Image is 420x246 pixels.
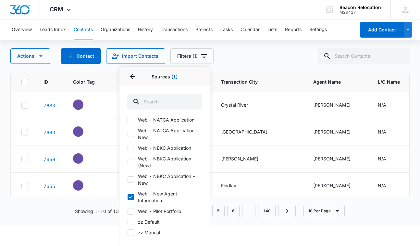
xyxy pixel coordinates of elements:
[75,208,125,215] p: Showing 1-10 of 1396
[101,19,130,40] button: Organizations
[220,19,233,40] button: Tasks
[50,6,63,13] span: CRM
[127,229,202,236] label: zz Manual
[378,155,398,163] div: L/O Name - N/A - Select to Edit Field
[221,128,279,136] div: Transaction City - Rochester - Select to Edit Field
[309,19,327,40] button: Settings
[378,128,386,135] div: N/A
[127,208,202,215] label: Web - Pilot Portfolio
[340,10,381,15] div: account id
[221,78,298,85] span: Transaction City
[313,101,362,109] div: Agent Name - David Bramblett - Select to Edit Field
[40,19,66,40] button: Leads Inbox
[360,22,404,38] button: Add Contact
[132,205,296,217] nav: Pagination
[221,155,258,162] div: [PERSON_NAME]
[73,153,95,164] div: - - Select to Edit Field
[127,145,202,151] label: Web - NBKC Application
[221,155,270,163] div: Transaction City - McDonough - Select to Edit Field
[73,78,95,85] span: Color Tag
[378,182,398,190] div: L/O Name - N/A - Select to Edit Field
[318,48,410,64] input: Search Contacts
[221,128,267,135] div: [GEOGRAPHIC_DATA]
[43,130,55,135] a: Navigate to contact details page for Crissandra Fitzak - Rochester, NY
[378,155,386,162] div: N/A
[212,205,225,217] a: Page 5
[73,100,95,110] div: - - Select to Edit Field
[43,183,55,189] a: Navigate to contact details page for Nicki Strunk - Findlay, OH
[378,182,386,189] div: N/A
[267,19,277,40] button: Lists
[378,128,398,136] div: L/O Name - N/A - Select to Edit Field
[313,128,351,135] div: [PERSON_NAME]
[221,182,248,190] div: Transaction City - Findlay - Select to Edit Field
[313,155,362,163] div: Agent Name - Olivia Jenkins - Select to Edit Field
[378,78,400,85] span: L/O Name
[127,190,202,204] label: Web - New Agent Information
[127,218,202,225] label: zz Default
[43,103,55,108] a: Navigate to contact details page for David Bramblett - Crystal River, FL
[221,101,248,108] div: Crystal River
[127,94,202,110] input: Search
[43,78,48,85] span: ID
[10,48,50,64] button: Actions
[303,205,345,217] button: 10 Per Page
[170,48,214,64] button: Filters
[106,48,165,64] button: Import Contacts
[192,54,198,58] span: (1)
[138,19,153,40] button: History
[313,182,351,189] div: [PERSON_NAME]
[378,101,386,108] div: N/A
[313,128,362,136] div: Agent Name - Crissandra Fitzak - Select to Edit Field
[221,182,236,189] div: Findlay
[73,180,95,191] div: - - Select to Edit Field
[127,73,202,80] p: Sources
[278,205,296,217] a: Next Page
[161,19,188,40] button: Transactions
[74,19,93,40] button: Contacts
[195,19,213,40] button: Projects
[127,116,202,123] label: Web - NATCA Application
[313,78,362,85] span: Agent Name
[127,155,202,169] label: Web - NBKC Application (New)
[227,205,240,217] a: Page 6
[313,155,351,162] div: [PERSON_NAME]
[221,101,260,109] div: Transaction City - Crystal River - Select to Edit Field
[61,48,101,64] button: Add Contact
[313,182,362,190] div: Agent Name - Nicki Strunk - Select to Edit Field
[43,157,55,162] a: Navigate to contact details page for Olivia Jenkins - McDonough, GA
[258,205,276,217] a: Page 140
[127,127,202,141] label: Web - NATCA Application - New
[241,19,260,40] button: Calendar
[127,173,202,186] label: Web - NBKC Application - New
[285,19,302,40] button: Reports
[73,126,95,137] div: - - Select to Edit Field
[313,101,351,108] div: [PERSON_NAME]
[340,5,381,10] div: account name
[171,74,178,79] span: (1)
[12,19,32,40] button: Overview
[127,71,138,82] button: Back
[378,101,398,109] div: L/O Name - N/A - Select to Edit Field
